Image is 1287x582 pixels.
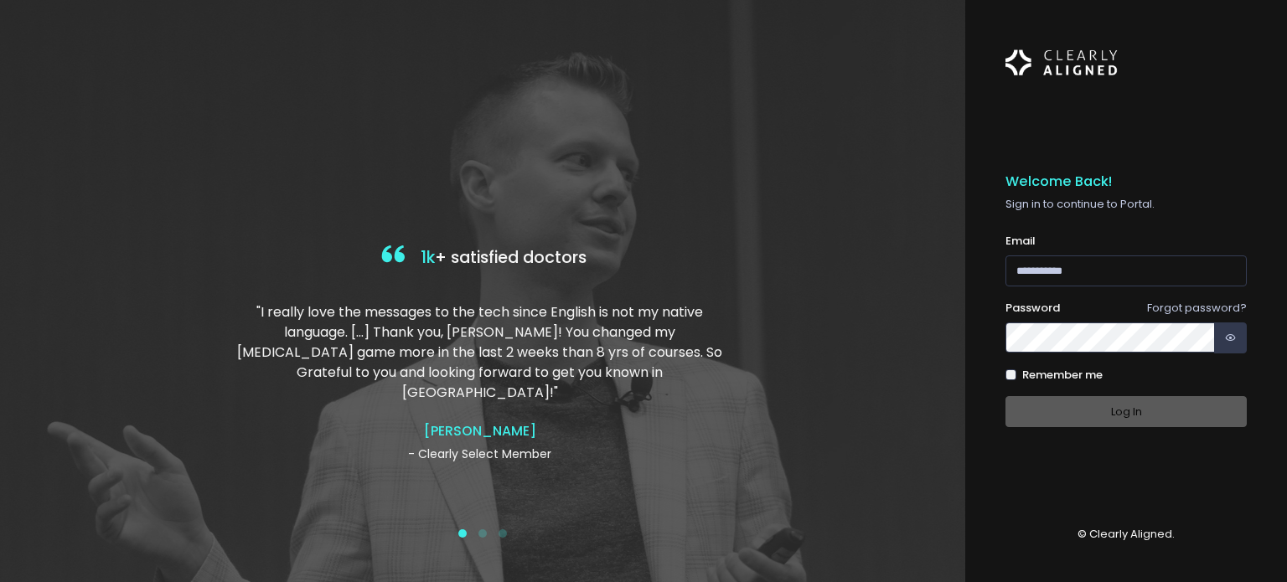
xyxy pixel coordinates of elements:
[229,423,731,439] h4: [PERSON_NAME]
[1022,367,1103,384] label: Remember me
[229,302,731,403] p: "I really love the messages to the tech since English is not my native language. […] Thank you, [...
[229,446,731,463] p: - Clearly Select Member
[1005,300,1060,317] label: Password
[1005,196,1247,213] p: Sign in to continue to Portal.
[1005,526,1247,543] p: © Clearly Aligned.
[1005,173,1247,190] h5: Welcome Back!
[229,241,737,276] h4: + satisfied doctors
[421,246,435,269] span: 1k
[1147,300,1247,316] a: Forgot password?
[1005,233,1036,250] label: Email
[1005,40,1118,85] img: Logo Horizontal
